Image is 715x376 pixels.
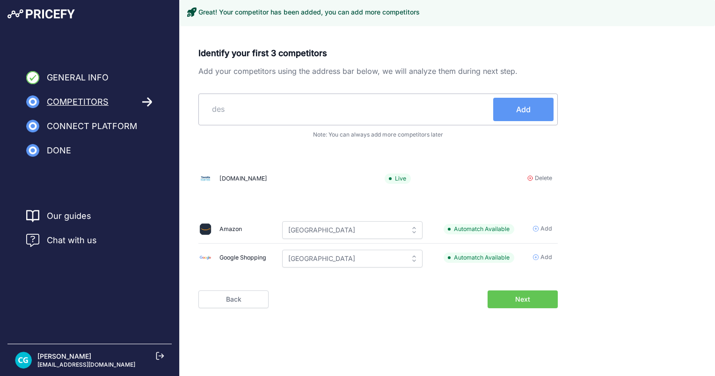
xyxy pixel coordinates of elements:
span: Automatch Available [444,224,514,235]
input: Please select a country [282,250,423,268]
h3: Great! Your competitor has been added, you can add more competitors [198,7,420,17]
p: Identify your first 3 competitors [198,47,558,60]
a: Back [198,290,269,308]
span: Done [47,144,71,157]
span: Add [540,224,552,233]
span: Delete [535,174,552,183]
div: Amazon [219,225,242,234]
p: [EMAIL_ADDRESS][DOMAIN_NAME] [37,361,135,369]
span: Connect Platform [47,120,137,133]
img: Pricefy Logo [7,9,75,19]
a: Chat with us [26,234,97,247]
span: Next [515,295,530,304]
span: Live [385,174,411,184]
div: [DOMAIN_NAME] [219,174,267,183]
span: Chat with us [47,234,97,247]
a: Our guides [47,210,91,223]
span: Competitors [47,95,109,108]
input: Please select a country [282,221,423,239]
span: Add [516,104,531,115]
span: Automatch Available [444,253,514,263]
span: General Info [47,71,109,84]
button: Add [493,98,554,121]
p: Add your competitors using the address bar below, we will analyze them during next step. [198,65,558,77]
span: Add [540,253,552,262]
button: Next [488,290,558,308]
div: Google Shopping [219,253,266,262]
p: [PERSON_NAME] [37,352,135,361]
p: Note: You can always add more competitors later [198,131,558,138]
input: https://www.example.com [203,98,493,120]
